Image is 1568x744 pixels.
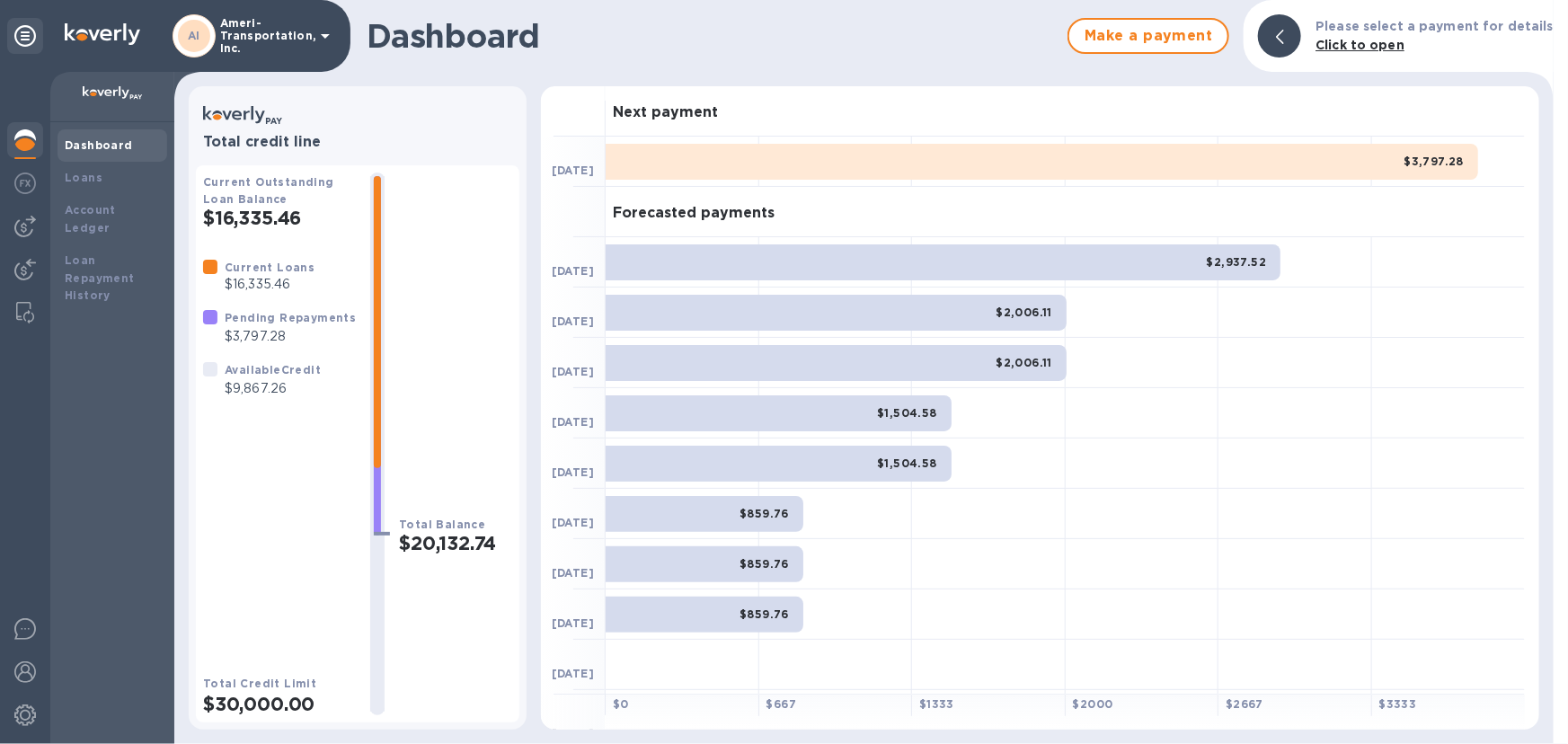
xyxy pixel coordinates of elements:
b: [DATE] [552,465,594,479]
b: $ 1333 [919,697,954,711]
h3: Next payment [613,104,718,121]
b: $ 0 [613,697,629,711]
b: $ 2667 [1226,697,1263,711]
b: [DATE] [552,616,594,630]
h2: $20,132.74 [399,532,512,554]
p: $16,335.46 [225,275,314,294]
b: [DATE] [552,264,594,278]
b: [DATE] [552,365,594,378]
b: Current Loans [225,261,314,274]
h2: $16,335.46 [203,207,356,229]
h3: Forecasted payments [613,205,775,222]
b: [DATE] [552,667,594,680]
img: Foreign exchange [14,173,36,194]
p: Ameri-Transportation, Inc. [220,17,310,55]
h2: $30,000.00 [203,693,356,715]
b: Loan Repayment History [65,253,135,303]
h1: Dashboard [367,17,1059,55]
b: $2,937.52 [1207,255,1267,269]
b: Available Credit [225,363,321,376]
b: [DATE] [552,566,594,580]
b: $3,797.28 [1404,155,1465,168]
h3: Total credit line [203,134,512,151]
b: [DATE] [552,415,594,429]
b: Current Outstanding Loan Balance [203,175,334,206]
b: $ 2000 [1073,697,1113,711]
b: AI [188,29,200,42]
b: [DATE] [552,516,594,529]
b: $859.76 [740,607,789,621]
b: $2,006.11 [996,356,1052,369]
b: Dashboard [65,138,133,152]
b: Total Balance [399,518,485,531]
b: Loans [65,171,102,184]
b: Account Ledger [65,203,116,235]
b: $ 3333 [1379,697,1417,711]
button: Make a payment [1067,18,1229,54]
p: $9,867.26 [225,379,321,398]
b: $1,504.58 [877,406,937,420]
img: Logo [65,23,140,45]
b: Please select a payment for details [1316,19,1554,33]
b: $2,006.11 [996,306,1052,319]
b: Pending Repayments [225,311,356,324]
p: $3,797.28 [225,327,356,346]
b: $ 667 [766,697,797,711]
b: $859.76 [740,557,789,571]
b: $859.76 [740,507,789,520]
b: $1,504.58 [877,456,937,470]
b: [DATE] [552,314,594,328]
b: [DATE] [552,164,594,177]
span: Make a payment [1084,25,1213,47]
b: Click to open [1316,38,1404,52]
b: Total Credit Limit [203,677,316,690]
